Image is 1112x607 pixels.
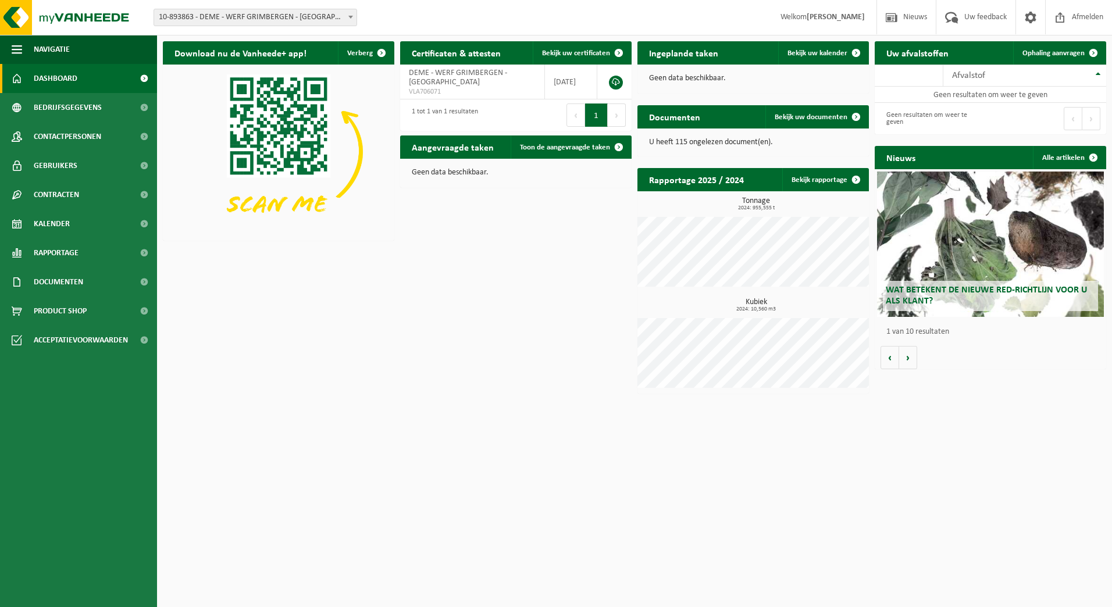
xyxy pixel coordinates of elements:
span: Contactpersonen [34,122,101,151]
h2: Documenten [637,105,712,128]
button: Previous [1064,107,1082,130]
span: Dashboard [34,64,77,93]
span: Kalender [34,209,70,238]
span: VLA706071 [409,87,536,97]
a: Bekijk uw certificaten [533,41,630,65]
button: Next [1082,107,1100,130]
a: Toon de aangevraagde taken [511,135,630,159]
span: 2024: 10,560 m3 [643,306,869,312]
td: [DATE] [545,65,597,99]
span: Acceptatievoorwaarden [34,326,128,355]
span: Ophaling aanvragen [1022,49,1085,57]
h2: Certificaten & attesten [400,41,512,64]
h2: Nieuws [875,146,927,169]
a: Wat betekent de nieuwe RED-richtlijn voor u als klant? [877,172,1104,317]
h2: Rapportage 2025 / 2024 [637,168,755,191]
span: DEME - WERF GRIMBERGEN - [GEOGRAPHIC_DATA] [409,69,507,87]
div: 1 tot 1 van 1 resultaten [406,102,478,128]
button: Next [608,103,626,127]
span: Bekijk uw documenten [775,113,847,121]
p: 1 van 10 resultaten [886,328,1100,336]
span: Rapportage [34,238,79,267]
span: Bekijk uw certificaten [542,49,610,57]
h2: Aangevraagde taken [400,135,505,158]
span: Bekijk uw kalender [787,49,847,57]
a: Bekijk rapportage [782,168,868,191]
span: Product Shop [34,297,87,326]
p: Geen data beschikbaar. [412,169,620,177]
span: Verberg [347,49,373,57]
button: 1 [585,103,608,127]
p: U heeft 115 ongelezen document(en). [649,138,857,147]
span: 2024: 955,555 t [643,205,869,211]
button: Previous [566,103,585,127]
p: Geen data beschikbaar. [649,74,857,83]
strong: [PERSON_NAME] [807,13,865,22]
a: Ophaling aanvragen [1013,41,1105,65]
a: Bekijk uw documenten [765,105,868,128]
div: Geen resultaten om weer te geven [881,106,985,131]
button: Verberg [338,41,393,65]
img: Download de VHEPlus App [163,65,394,238]
span: Contracten [34,180,79,209]
h2: Ingeplande taken [637,41,730,64]
h3: Tonnage [643,197,869,211]
span: Toon de aangevraagde taken [520,144,610,151]
span: Wat betekent de nieuwe RED-richtlijn voor u als klant? [886,285,1087,306]
span: Navigatie [34,35,70,64]
span: 10-893863 - DEME - WERF GRIMBERGEN - GRIMBERGEN [154,9,357,26]
span: 10-893863 - DEME - WERF GRIMBERGEN - GRIMBERGEN [154,9,357,26]
h3: Kubiek [643,298,869,312]
h2: Download nu de Vanheede+ app! [163,41,318,64]
h2: Uw afvalstoffen [875,41,960,64]
a: Alle artikelen [1033,146,1105,169]
button: Volgende [899,346,917,369]
td: Geen resultaten om weer te geven [875,87,1106,103]
span: Bedrijfsgegevens [34,93,102,122]
span: Afvalstof [952,71,985,80]
span: Documenten [34,267,83,297]
a: Bekijk uw kalender [778,41,868,65]
span: Gebruikers [34,151,77,180]
button: Vorige [881,346,899,369]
